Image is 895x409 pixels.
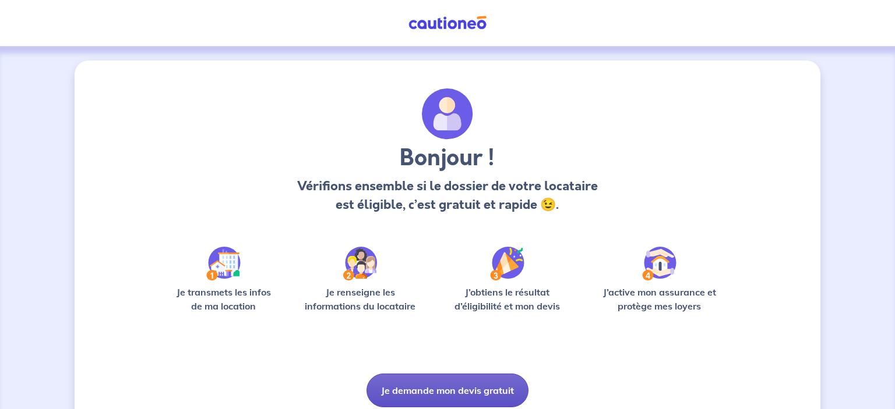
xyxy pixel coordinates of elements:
[343,247,377,280] img: /static/c0a346edaed446bb123850d2d04ad552/Step-2.svg
[442,285,573,313] p: J’obtiens le résultat d’éligibilité et mon devis
[404,16,491,30] img: Cautioneo
[591,285,727,313] p: J’active mon assurance et protège mes loyers
[294,177,601,214] p: Vérifions ensemble si le dossier de votre locataire est éligible, c’est gratuit et rapide 😉.
[422,88,473,140] img: archivate
[294,144,601,172] h3: Bonjour !
[367,374,528,407] button: Je demande mon devis gratuit
[168,285,279,313] p: Je transmets les infos de ma location
[490,247,524,280] img: /static/f3e743aab9439237c3e2196e4328bba9/Step-3.svg
[642,247,676,280] img: /static/bfff1cf634d835d9112899e6a3df1a5d/Step-4.svg
[298,285,423,313] p: Je renseigne les informations du locataire
[206,247,241,280] img: /static/90a569abe86eec82015bcaae536bd8e6/Step-1.svg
